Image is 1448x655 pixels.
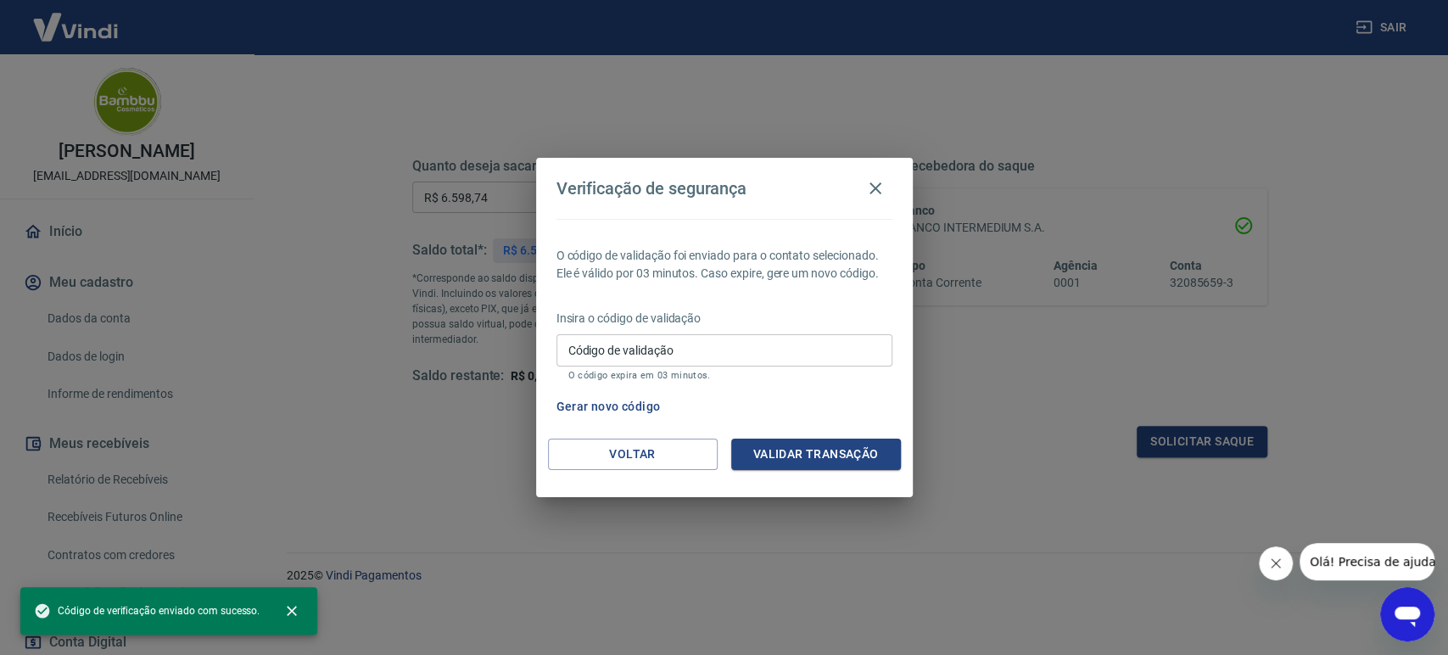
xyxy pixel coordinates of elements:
[1380,587,1434,641] iframe: Botão para abrir a janela de mensagens
[34,602,260,619] span: Código de verificação enviado com sucesso.
[10,12,143,25] span: Olá! Precisa de ajuda?
[568,370,881,381] p: O código expira em 03 minutos.
[556,247,892,283] p: O código de validação foi enviado para o contato selecionado. Ele é válido por 03 minutos. Caso e...
[556,178,747,199] h4: Verificação de segurança
[731,439,901,470] button: Validar transação
[548,439,718,470] button: Voltar
[550,391,668,423] button: Gerar novo código
[1300,543,1434,580] iframe: Mensagem da empresa
[273,592,310,630] button: close
[1259,546,1293,580] iframe: Fechar mensagem
[556,310,892,327] p: Insira o código de validação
